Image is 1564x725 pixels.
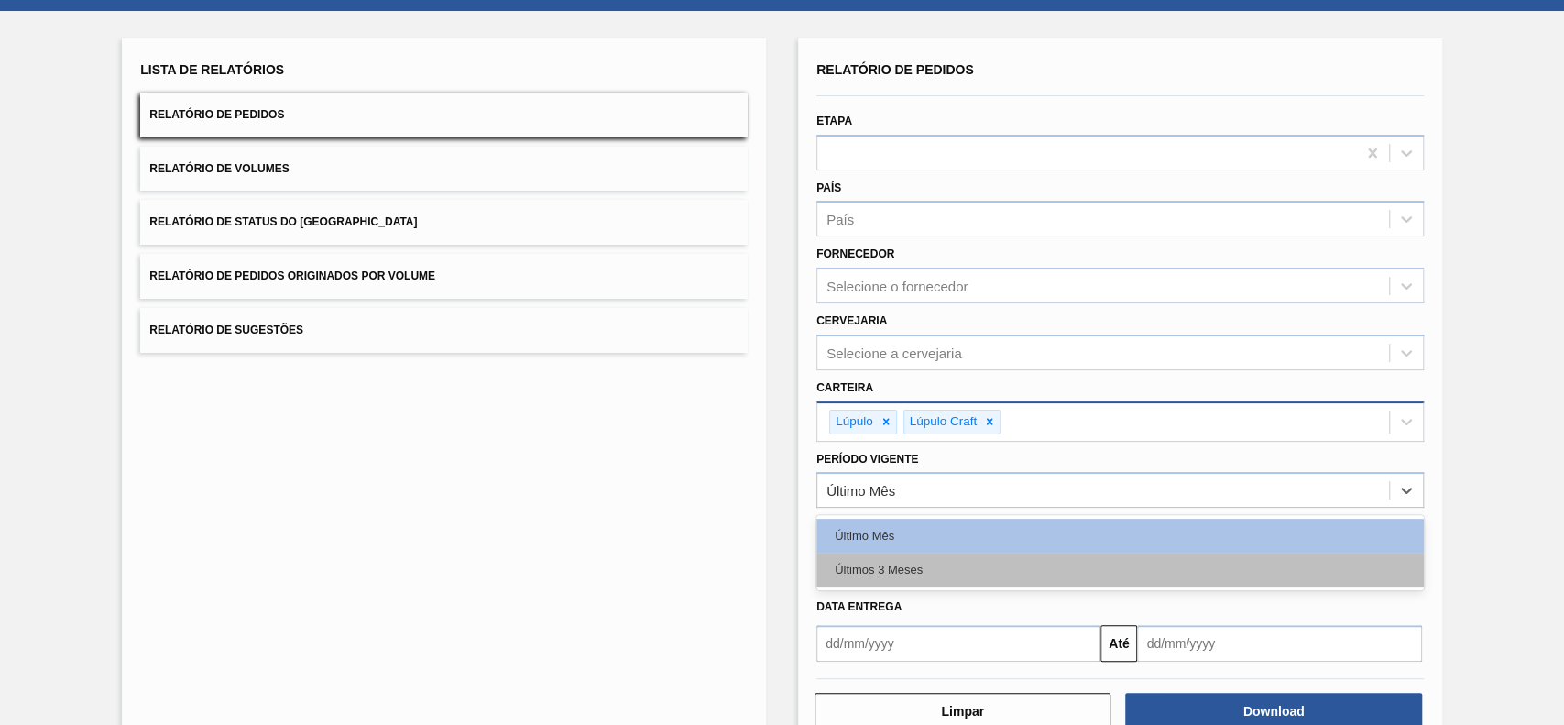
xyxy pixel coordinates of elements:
[816,62,974,77] span: Relatório de Pedidos
[149,215,417,228] span: Relatório de Status do [GEOGRAPHIC_DATA]
[816,625,1100,662] input: dd/mm/yyyy
[140,254,748,299] button: Relatório de Pedidos Originados por Volume
[149,324,303,336] span: Relatório de Sugestões
[826,483,895,499] div: Último Mês
[816,553,1424,587] div: Últimos 3 Meses
[816,519,1424,553] div: Último Mês
[826,345,962,360] div: Selecione a cervejaria
[816,600,902,613] span: Data entrega
[140,62,284,77] span: Lista de Relatórios
[140,308,748,353] button: Relatório de Sugestões
[816,247,894,260] label: Fornecedor
[140,93,748,137] button: Relatório de Pedidos
[140,200,748,245] button: Relatório de Status do [GEOGRAPHIC_DATA]
[1100,625,1137,662] button: Até
[149,269,435,282] span: Relatório de Pedidos Originados por Volume
[149,162,289,175] span: Relatório de Volumes
[816,115,852,127] label: Etapa
[816,453,918,466] label: Período Vigente
[826,279,968,294] div: Selecione o fornecedor
[826,212,854,227] div: País
[816,181,841,194] label: País
[1137,625,1421,662] input: dd/mm/yyyy
[904,411,980,434] div: Lúpulo Craft
[140,147,748,192] button: Relatório de Volumes
[830,411,876,434] div: Lúpulo
[816,381,873,394] label: Carteira
[149,108,284,121] span: Relatório de Pedidos
[816,314,887,327] label: Cervejaria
